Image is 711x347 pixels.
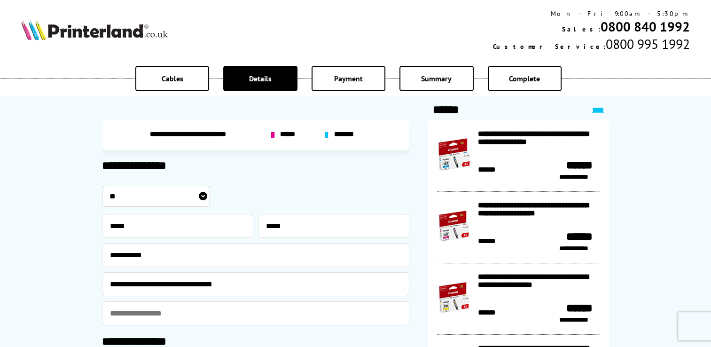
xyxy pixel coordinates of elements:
[249,74,272,83] span: Details
[493,42,606,51] span: Customer Service:
[493,9,690,18] div: Mon - Fri 9:00am - 5:30pm
[562,25,601,33] span: Sales:
[601,18,690,35] a: 0800 840 1992
[334,74,363,83] span: Payment
[21,20,168,40] img: Printerland Logo
[509,74,540,83] span: Complete
[606,35,690,53] span: 0800 995 1992
[421,74,452,83] span: Summary
[162,74,183,83] span: Cables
